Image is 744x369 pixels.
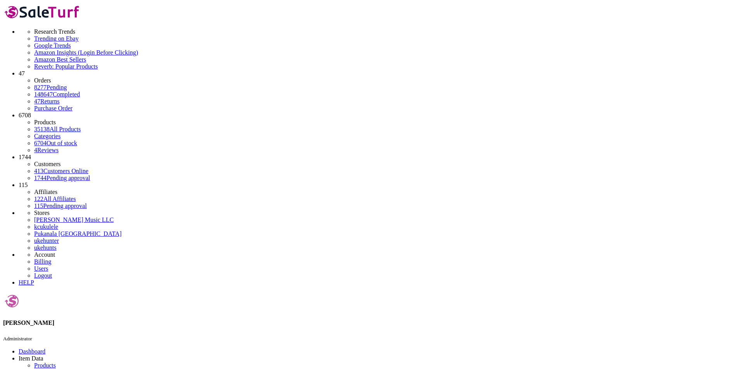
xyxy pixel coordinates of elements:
small: Administrator [3,336,32,342]
a: 35138All Products [34,126,81,132]
a: Amazon Insights (Login Before Clicking) [34,49,741,56]
li: Account [34,251,741,258]
li: Products [34,119,741,126]
a: Pukanala [GEOGRAPHIC_DATA] [34,230,122,237]
span: 122 [34,196,43,202]
a: Dashboard [19,348,45,355]
a: 6704Out of stock [34,140,77,146]
a: HELP [19,279,34,286]
span: 115 [34,203,43,209]
a: Google Trends [34,42,741,49]
li: Research Trends [34,28,741,35]
a: Products [34,362,56,369]
a: 122All Affiliates [34,196,76,202]
h4: [PERSON_NAME] [3,319,741,326]
a: Reverb: Popular Products [34,63,741,70]
a: 8277Pending [34,84,741,91]
span: 6708 [19,112,31,118]
span: 413 [34,168,43,174]
a: 148647Completed [34,91,80,98]
a: Logout [34,272,52,279]
a: 47Returns [34,98,60,105]
a: Users [34,265,48,272]
img: SaleTurf [3,3,82,21]
a: 413Customers Online [34,168,88,174]
a: Categories [34,133,60,139]
span: 115 [19,182,28,188]
a: [PERSON_NAME] Music LLC [34,216,114,223]
img: Andy Gough [3,292,21,310]
span: 4 [34,147,37,153]
li: Stores [34,209,741,216]
span: Item Data [19,355,43,362]
span: 47 [19,70,25,77]
a: ukehunter [34,237,59,244]
li: Customers [34,161,741,168]
span: 8277 [34,84,46,91]
a: ukehunts [34,244,57,251]
li: Affiliates [34,189,741,196]
span: 47 [34,98,40,105]
a: 4Reviews [34,147,59,153]
span: 6704 [34,140,46,146]
a: 1744Pending approval [34,175,90,181]
span: 1744 [19,154,31,160]
span: 35138 [34,126,50,132]
a: Amazon Best Sellers [34,56,741,63]
a: kcukulele [34,223,58,230]
a: Purchase Order [34,105,72,112]
a: Trending on Ebay [34,35,741,42]
span: 1744 [34,175,46,181]
a: 115Pending approval [34,203,87,209]
li: Orders [34,77,741,84]
a: Billing [34,258,51,265]
span: 148647 [34,91,53,98]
